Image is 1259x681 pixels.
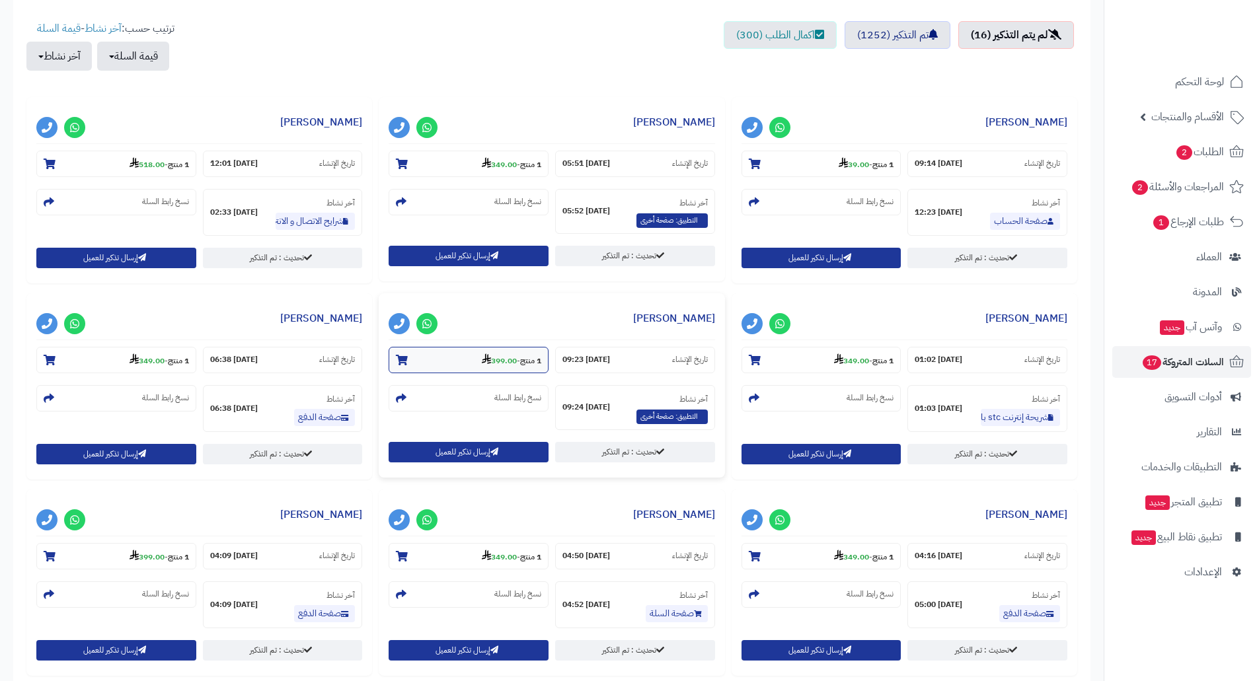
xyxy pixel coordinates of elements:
[130,159,165,170] strong: 518.00
[276,213,355,230] a: شرايح الاتصال و الانترنت والشحن
[1175,143,1224,161] span: الطلبات
[679,393,708,405] small: آخر نشاط
[1130,528,1222,546] span: تطبيق نقاط البيع
[130,353,189,367] small: -
[168,551,189,563] strong: 1 منتج
[168,159,189,170] strong: 1 منتج
[319,354,355,365] small: تاريخ الإنشاء
[85,20,122,36] a: آخر نشاط
[326,393,355,405] small: آخر نشاط
[555,246,715,266] a: تحديث : تم التذكير
[839,157,894,170] small: -
[389,347,549,373] section: 1 منتج-399.00
[280,114,362,130] a: [PERSON_NAME]
[1142,355,1163,371] span: 17
[872,159,894,170] strong: 1 منتج
[1197,423,1222,441] span: التقارير
[168,355,189,367] strong: 1 منتج
[1032,393,1060,405] small: آخر نشاط
[130,355,165,367] strong: 349.00
[389,189,549,215] section: نسخ رابط السلة
[834,551,869,563] strong: 349.00
[36,347,196,373] section: 1 منتج-349.00
[210,403,258,414] strong: [DATE] 06:38
[562,599,610,610] strong: [DATE] 04:52
[985,507,1067,522] a: [PERSON_NAME]
[915,403,962,414] strong: [DATE] 01:03
[37,20,81,36] a: قيمة السلة
[834,353,894,367] small: -
[36,543,196,569] section: 1 منتج-399.00
[847,392,894,404] small: نسخ رابط السلة
[1141,353,1224,371] span: السلات المتروكة
[907,640,1067,661] a: تحديث : تم التذكير
[36,444,196,464] button: إرسال تذكير للعميل
[562,354,610,365] strong: [DATE] 09:23
[482,550,541,563] small: -
[319,158,355,169] small: تاريخ الإنشاء
[1112,311,1251,343] a: وآتس آبجديد
[907,248,1067,268] a: تحديث : تم التذكير
[1112,346,1251,378] a: السلات المتروكة17
[562,550,610,561] strong: [DATE] 04:50
[636,410,708,424] span: التطبيق: صفحة أخرى
[1032,197,1060,209] small: آخر نشاط
[742,189,901,215] section: نسخ رابط السلة
[1152,213,1224,231] span: طلبات الإرجاع
[742,385,901,412] section: نسخ رابط السلة
[1164,388,1222,406] span: أدوات التسويق
[742,581,901,608] section: نسخ رابط السلة
[389,543,549,569] section: 1 منتج-349.00
[742,543,901,569] section: 1 منتج-349.00
[494,589,541,600] small: نسخ رابط السلة
[203,444,363,464] a: تحديث : تم التذكير
[26,21,174,71] ul: ترتيب حسب: -
[1112,556,1251,588] a: الإعدادات
[482,159,517,170] strong: 349.00
[1145,495,1170,510] span: جديد
[1153,215,1170,231] span: 1
[562,205,610,217] strong: [DATE] 05:52
[494,392,541,404] small: نسخ رابط السلة
[210,158,258,169] strong: [DATE] 12:01
[1112,136,1251,168] a: الطلبات2
[1024,158,1060,169] small: تاريخ الإنشاء
[915,354,962,365] strong: [DATE] 01:02
[834,355,869,367] strong: 349.00
[742,640,901,661] button: إرسال تذكير للعميل
[555,640,715,661] a: تحديث : تم التذكير
[872,355,894,367] strong: 1 منتج
[1112,276,1251,308] a: المدونة
[142,196,189,207] small: نسخ رابط السلة
[36,151,196,177] section: 1 منتج-518.00
[1112,416,1251,448] a: التقارير
[1112,66,1251,98] a: لوحة التحكم
[1159,318,1222,336] span: وآتس آب
[210,599,258,610] strong: [DATE] 04:09
[1112,241,1251,273] a: العملاء
[1112,521,1251,553] a: تطبيق نقاط البيعجديد
[482,551,517,563] strong: 349.00
[742,444,901,464] button: إرسال تذكير للعميل
[1141,458,1222,476] span: التطبيقات والخدمات
[742,347,901,373] section: 1 منتج-349.00
[633,114,715,130] a: [PERSON_NAME]
[294,605,355,622] a: صفحة الدفع
[915,599,962,610] strong: [DATE] 05:00
[562,158,610,169] strong: [DATE] 05:51
[985,310,1067,326] a: [PERSON_NAME]
[1176,145,1193,161] span: 2
[1112,206,1251,238] a: طلبات الإرجاع1
[389,151,549,177] section: 1 منتج-349.00
[999,605,1060,622] a: صفحة الدفع
[1024,550,1060,561] small: تاريخ الإنشاء
[1151,108,1224,126] span: الأقسام والمنتجات
[1032,589,1060,601] small: آخر نشاط
[294,409,355,426] a: صفحة الدفع
[520,159,541,170] strong: 1 منتج
[389,640,549,661] button: إرسال تذكير للعميل
[1193,283,1222,301] span: المدونة
[1160,320,1184,335] span: جديد
[1112,381,1251,413] a: أدوات التسويق
[847,196,894,207] small: نسخ رابط السلة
